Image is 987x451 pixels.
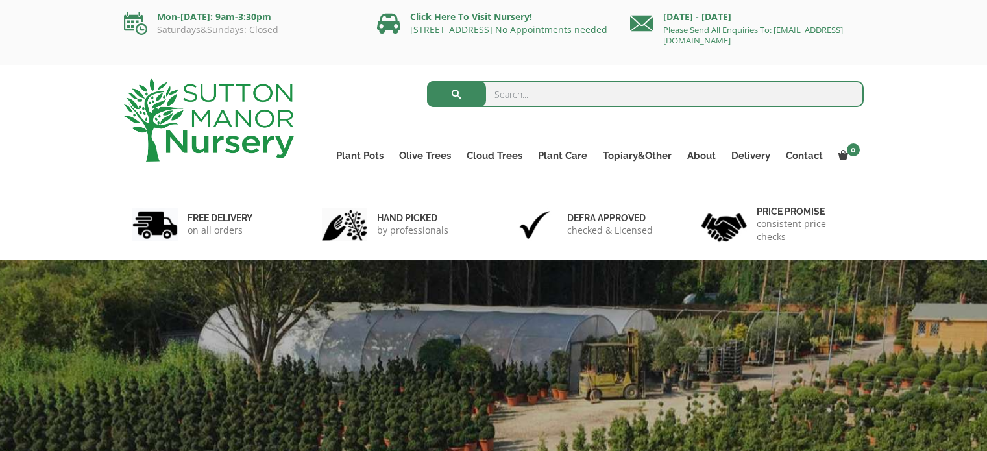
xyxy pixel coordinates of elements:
p: by professionals [377,224,448,237]
img: 2.jpg [322,208,367,241]
a: Topiary&Other [595,147,679,165]
h6: Defra approved [567,212,653,224]
a: Click Here To Visit Nursery! [410,10,532,23]
a: Delivery [724,147,778,165]
h6: FREE DELIVERY [188,212,252,224]
a: [STREET_ADDRESS] No Appointments needed [410,23,607,36]
img: logo [124,78,294,162]
p: checked & Licensed [567,224,653,237]
img: 3.jpg [512,208,557,241]
img: 1.jpg [132,208,178,241]
a: Plant Care [530,147,595,165]
img: 4.jpg [701,205,747,245]
a: Contact [778,147,831,165]
a: Olive Trees [391,147,459,165]
p: Saturdays&Sundays: Closed [124,25,358,35]
span: 0 [847,143,860,156]
a: Please Send All Enquiries To: [EMAIL_ADDRESS][DOMAIN_NAME] [663,24,843,46]
h6: Price promise [757,206,855,217]
h6: hand picked [377,212,448,224]
p: consistent price checks [757,217,855,243]
a: Cloud Trees [459,147,530,165]
a: Plant Pots [328,147,391,165]
a: About [679,147,724,165]
p: Mon-[DATE]: 9am-3:30pm [124,9,358,25]
p: [DATE] - [DATE] [630,9,864,25]
input: Search... [427,81,864,107]
p: on all orders [188,224,252,237]
a: 0 [831,147,864,165]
